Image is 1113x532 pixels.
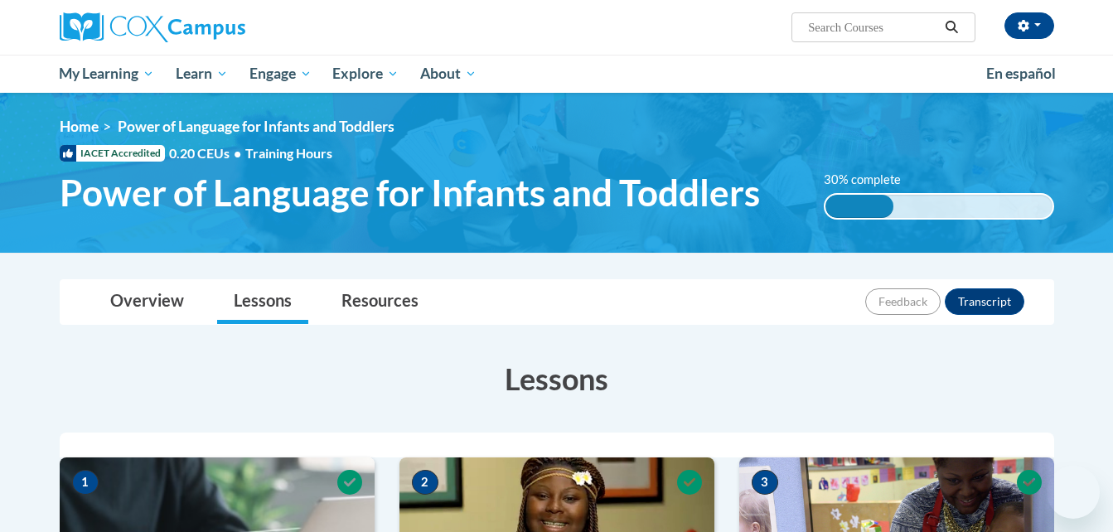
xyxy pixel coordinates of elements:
[1004,12,1054,39] button: Account Settings
[939,17,964,37] button: Search
[60,12,375,42] a: Cox Campus
[60,145,165,162] span: IACET Accredited
[217,280,308,324] a: Lessons
[409,55,487,93] a: About
[49,55,166,93] a: My Learning
[945,288,1024,315] button: Transcript
[118,118,394,135] span: Power of Language for Infants and Toddlers
[72,470,99,495] span: 1
[1047,466,1100,519] iframe: Button to launch messaging window
[824,171,919,189] label: 30% complete
[60,12,245,42] img: Cox Campus
[752,470,778,495] span: 3
[169,144,245,162] span: 0.20 CEUs
[325,280,435,324] a: Resources
[825,195,893,218] div: 30% complete
[245,145,332,161] span: Training Hours
[420,64,477,84] span: About
[412,470,438,495] span: 2
[165,55,239,93] a: Learn
[332,64,399,84] span: Explore
[322,55,409,93] a: Explore
[234,145,241,161] span: •
[239,55,322,93] a: Engage
[60,171,760,215] span: Power of Language for Infants and Toddlers
[806,17,939,37] input: Search Courses
[975,56,1067,91] a: En español
[94,280,201,324] a: Overview
[59,64,154,84] span: My Learning
[35,55,1079,93] div: Main menu
[60,118,99,135] a: Home
[865,288,941,315] button: Feedback
[986,65,1056,82] span: En español
[60,358,1054,399] h3: Lessons
[249,64,312,84] span: Engage
[176,64,228,84] span: Learn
